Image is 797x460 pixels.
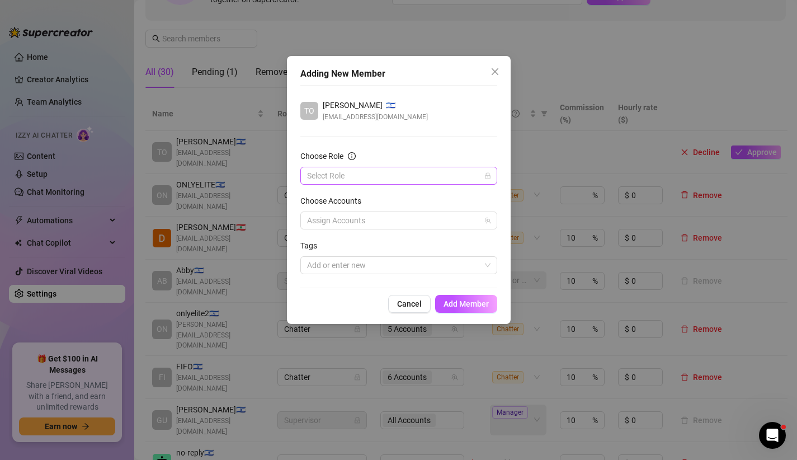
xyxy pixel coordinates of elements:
label: Tags [300,240,324,252]
span: [PERSON_NAME] [323,99,383,111]
span: info-circle [348,152,356,160]
button: Add Member [435,295,497,313]
div: 🇮🇱 [323,99,428,111]
button: Cancel [388,295,431,313]
iframe: Intercom live chat [759,422,786,449]
span: Close [486,67,504,76]
span: Cancel [397,299,422,308]
div: Choose Role [300,150,343,162]
button: Close [486,63,504,81]
span: TO [304,105,314,117]
label: Choose Accounts [300,195,369,207]
span: team [484,217,491,224]
span: Add Member [444,299,489,308]
span: lock [484,172,491,179]
span: close [491,67,499,76]
div: Adding New Member [300,67,497,81]
span: [EMAIL_ADDRESS][DOMAIN_NAME] [323,111,428,123]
